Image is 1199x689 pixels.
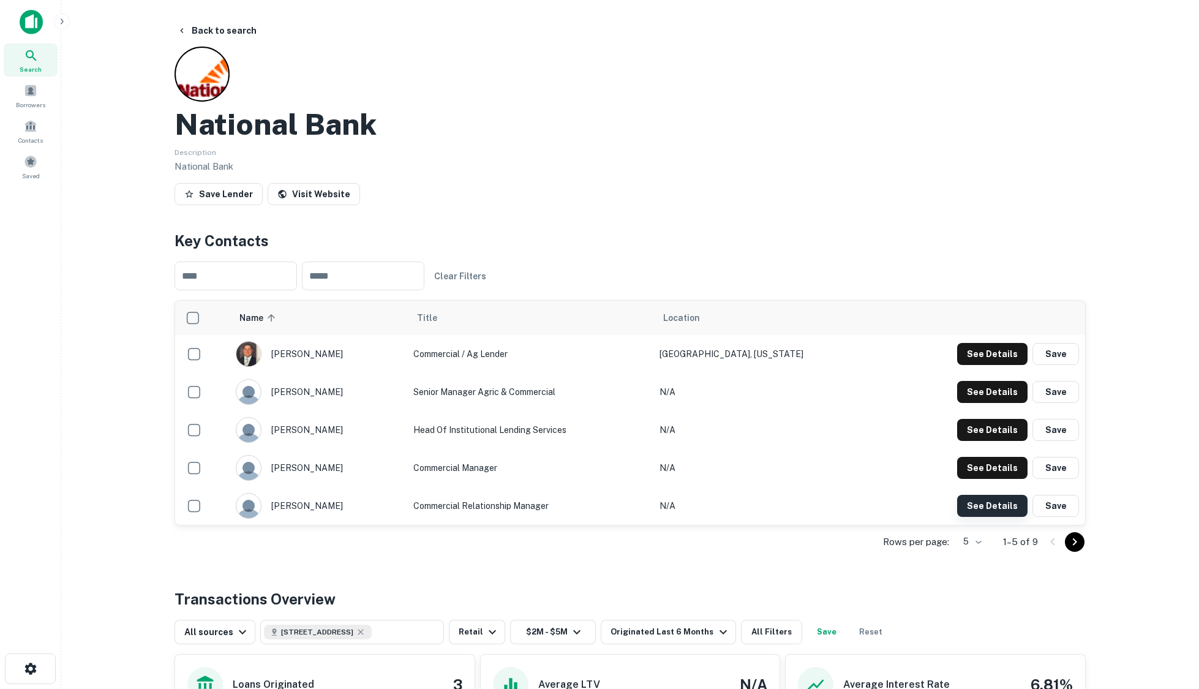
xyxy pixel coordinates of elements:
h4: Key Contacts [175,230,1086,252]
button: $2M - $5M [510,620,596,644]
img: 9c8pery4andzj6ohjkjp54ma2 [236,380,261,404]
button: Save your search to get updates of matches that match your search criteria. [807,620,846,644]
button: Save [1032,419,1079,441]
th: Title [407,301,653,335]
td: Commercial Manager [407,449,653,487]
td: Senior Manager Agric & Commercial [407,373,653,411]
div: 5 [954,533,983,551]
p: 1–5 of 9 [1003,535,1038,549]
div: [PERSON_NAME] [236,417,401,443]
img: capitalize-icon.png [20,10,43,34]
span: Search [20,64,42,74]
td: N/A [653,373,885,411]
td: Head of Institutional Lending Services [407,411,653,449]
button: See Details [957,419,1028,441]
div: [PERSON_NAME] [236,379,401,405]
span: Saved [22,171,40,181]
span: Location [663,311,700,325]
button: Save [1032,495,1079,517]
span: [STREET_ADDRESS] [281,627,353,638]
button: Save [1032,381,1079,403]
a: Visit Website [268,183,360,205]
td: N/A [653,487,885,525]
td: Commercial / Ag Lender [407,335,653,373]
h2: National Bank [175,107,377,142]
th: Name [230,301,407,335]
div: [PERSON_NAME] [236,341,401,367]
span: Name [239,311,279,325]
button: Save Lender [175,183,263,205]
button: Reset [851,620,890,644]
a: Search [4,43,58,77]
p: Rows per page: [883,535,949,549]
td: N/A [653,411,885,449]
img: 9c8pery4andzj6ohjkjp54ma2 [236,494,261,518]
img: 1516797112207 [236,342,261,366]
button: See Details [957,381,1028,403]
button: See Details [957,457,1028,479]
button: Save [1032,457,1079,479]
button: All sources [175,620,255,644]
span: Description [175,148,216,157]
div: All sources [184,625,250,639]
span: Title [417,311,453,325]
span: Contacts [18,135,43,145]
button: Save [1032,343,1079,365]
div: Originated Last 6 Months [611,625,730,639]
button: Back to search [172,20,261,42]
button: Originated Last 6 Months [601,620,735,644]
span: Borrowers [16,100,45,110]
td: [GEOGRAPHIC_DATA], [US_STATE] [653,335,885,373]
img: 9c8pery4andzj6ohjkjp54ma2 [236,418,261,442]
a: Contacts [4,115,58,148]
img: 9c8pery4andzj6ohjkjp54ma2 [236,456,261,480]
a: Borrowers [4,79,58,112]
h4: Transactions Overview [175,588,336,610]
th: Location [653,301,885,335]
iframe: Chat Widget [1138,591,1199,650]
div: [PERSON_NAME] [236,455,401,481]
td: Commercial Relationship Manager [407,487,653,525]
button: See Details [957,495,1028,517]
button: See Details [957,343,1028,365]
button: All Filters [741,620,802,644]
div: [PERSON_NAME] [236,493,401,519]
button: Clear Filters [429,265,491,287]
a: Saved [4,150,58,183]
div: scrollable content [175,301,1085,525]
button: Retail [449,620,505,644]
button: Go to next page [1065,532,1084,552]
p: National Bank [175,159,1086,174]
td: N/A [653,449,885,487]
